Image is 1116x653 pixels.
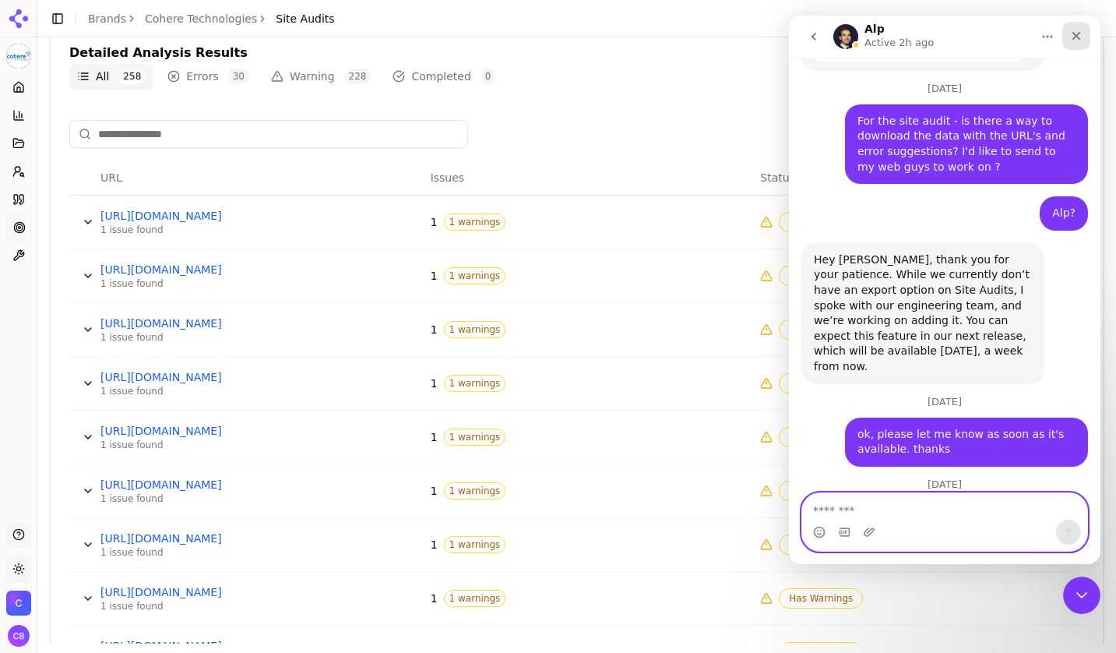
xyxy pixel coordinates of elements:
div: 1 issue found [100,385,334,397]
span: Has Warnings [779,427,863,447]
span: 1 warnings [444,482,506,499]
a: Cohere Technologies [145,11,257,26]
span: Status [760,170,795,185]
button: Warning228 [263,64,378,89]
span: 1 warnings [444,590,506,607]
nav: breadcrumb [88,11,335,26]
a: Brands [88,12,126,25]
span: 0 [481,69,496,84]
span: 1 [431,537,438,552]
span: 1 warnings [444,375,506,392]
img: Cohere Technologies [6,44,31,69]
div: 1 issue found [100,331,334,344]
span: 1 warnings [444,214,506,231]
span: 1 [431,591,438,606]
span: 258 [118,69,146,84]
span: Has Warnings [779,373,863,394]
iframe: Intercom live chat [1063,577,1100,614]
div: 1 issue found [100,277,334,290]
a: [URL][DOMAIN_NAME] [100,262,334,277]
span: 1 [431,376,438,391]
div: 1 issue found [100,600,334,612]
span: 1 [431,268,438,284]
div: Detailed Analysis Results [69,47,1084,59]
span: Has Warnings [779,535,863,555]
span: 1 [431,429,438,445]
span: 1 [431,322,438,337]
a: [URL][DOMAIN_NAME] [100,369,334,385]
button: Completed0 [385,64,503,89]
button: Errors30 [160,64,257,89]
th: Status [754,161,1084,196]
button: Open user button [8,625,30,647]
th: URL [94,161,424,196]
div: 1 issue found [100,439,334,451]
a: [URL][DOMAIN_NAME] [100,423,334,439]
span: URL [100,170,122,185]
span: Site Audits [276,11,334,26]
img: Cohere Technologies [6,591,31,616]
a: [URL][DOMAIN_NAME] [100,531,334,546]
span: 1 warnings [444,536,506,553]
a: [URL][DOMAIN_NAME] [100,477,334,492]
div: 1 issue found [100,492,334,505]
span: 228 [344,69,371,84]
span: 1 warnings [444,321,506,338]
button: All258 [69,64,153,89]
img: Camile Branin [8,625,30,647]
span: Has Warnings [779,266,863,286]
span: 1 [431,483,438,499]
span: 1 warnings [444,267,506,284]
span: Has Warnings [779,319,863,340]
div: 1 issue found [100,224,334,236]
button: Open organization switcher [6,591,31,616]
span: 1 [431,214,438,230]
span: Has Warnings [779,588,863,609]
iframe: Intercom live chat [789,16,1100,564]
span: 30 [228,69,249,84]
span: Has Warnings [779,481,863,501]
th: Issues [424,161,755,196]
span: Has Warnings [779,212,863,232]
a: [URL][DOMAIN_NAME] [100,208,334,224]
span: 1 warnings [444,429,506,446]
button: Current brand: Cohere Technologies [6,44,31,69]
span: Issues [431,170,465,185]
a: [URL][DOMAIN_NAME] [100,584,334,600]
a: [URL][DOMAIN_NAME] [100,316,334,331]
div: 1 issue found [100,546,334,559]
